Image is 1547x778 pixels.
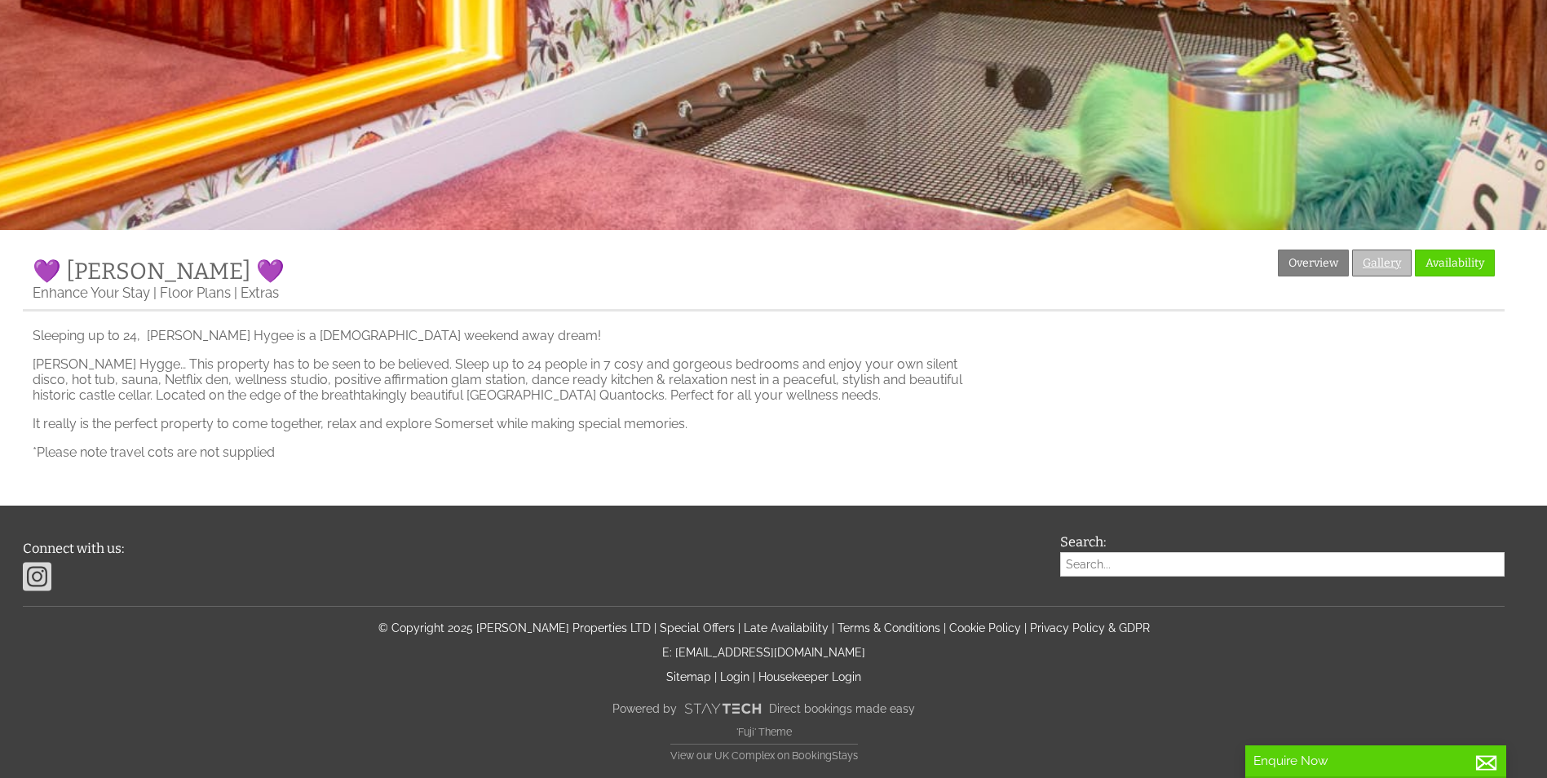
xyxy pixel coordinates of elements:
[33,444,1001,460] p: *Please note travel cots are not supplied
[738,621,740,634] span: |
[23,726,1505,738] p: 'Fuji' Theme
[1253,754,1498,768] p: Enquire Now
[33,356,1001,403] p: [PERSON_NAME] Hygge… This property has to be seen to be believed. Sleep up to 24 people in 7 cosy...
[1060,552,1505,577] input: Search...
[949,621,1021,634] a: Cookie Policy
[714,670,717,683] span: |
[23,541,1031,556] h3: Connect with us:
[1030,621,1150,634] a: Privacy Policy & GDPR
[832,621,834,634] span: |
[1415,250,1495,276] a: Availability
[378,621,651,634] a: © Copyright 2025 [PERSON_NAME] Properties LTD
[720,670,749,683] a: Login
[660,621,735,634] a: Special Offers
[758,670,861,683] a: Housekeeper Login
[1060,534,1505,550] h3: Search:
[33,258,285,285] a: 💜 [PERSON_NAME] 💜
[33,285,150,301] a: Enhance Your Stay
[33,328,1001,343] p: Sleeping up to 24, [PERSON_NAME] Hygee is a [DEMOGRAPHIC_DATA] weekend away dream!
[241,285,279,301] a: Extras
[33,416,1001,431] p: It really is the perfect property to come together, relax and explore Somerset while making speci...
[670,744,858,762] a: View our UK Complex on BookingStays
[160,285,231,301] a: Floor Plans
[1352,250,1412,276] a: Gallery
[838,621,940,634] a: Terms & Conditions
[1278,250,1349,276] a: Overview
[683,699,762,718] img: scrumpy.png
[944,621,946,634] span: |
[23,560,51,593] img: Instagram
[654,621,656,634] span: |
[23,695,1505,723] a: Powered byDirect bookings made easy
[744,621,829,634] a: Late Availability
[1024,621,1027,634] span: |
[662,646,865,659] a: E: [EMAIL_ADDRESS][DOMAIN_NAME]
[753,670,755,683] span: |
[666,670,711,683] a: Sitemap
